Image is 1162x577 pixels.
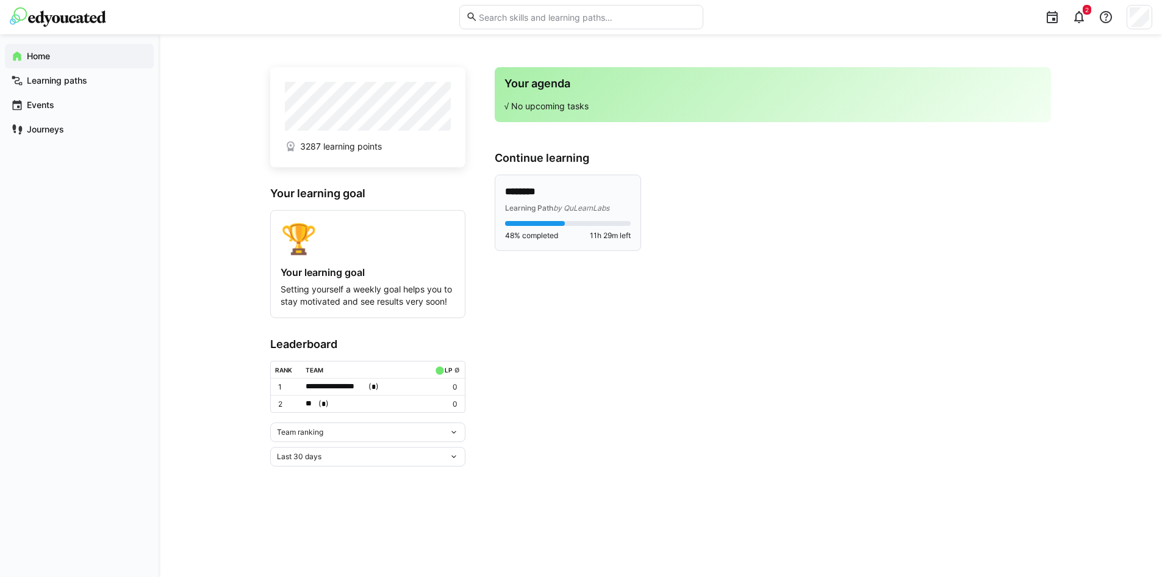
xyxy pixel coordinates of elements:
[278,399,296,409] p: 2
[281,220,455,256] div: 🏆
[454,364,460,374] a: ø
[504,100,1041,112] p: √ No upcoming tasks
[495,151,1051,165] h3: Continue learning
[277,452,321,462] span: Last 30 days
[281,283,455,308] p: Setting yourself a weekly goal helps you to stay motivated and see results very soon!
[432,382,457,392] p: 0
[478,12,696,23] input: Search skills and learning paths…
[278,382,296,392] p: 1
[300,140,382,153] span: 3287 learning points
[270,338,465,351] h3: Leaderboard
[275,366,292,374] div: Rank
[270,187,465,200] h3: Your learning goal
[432,399,457,409] p: 0
[277,427,323,437] span: Team ranking
[590,231,631,241] span: 11h 29m left
[505,231,558,241] span: 48% completed
[318,397,329,410] span: ( )
[368,380,379,393] span: ( )
[504,77,1041,90] h3: Your agenda
[505,203,553,212] span: Learning Path
[553,203,609,212] span: by QuLearnLabs
[445,366,452,374] div: LP
[1085,6,1089,13] span: 2
[306,366,323,374] div: Team
[281,266,455,278] h4: Your learning goal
